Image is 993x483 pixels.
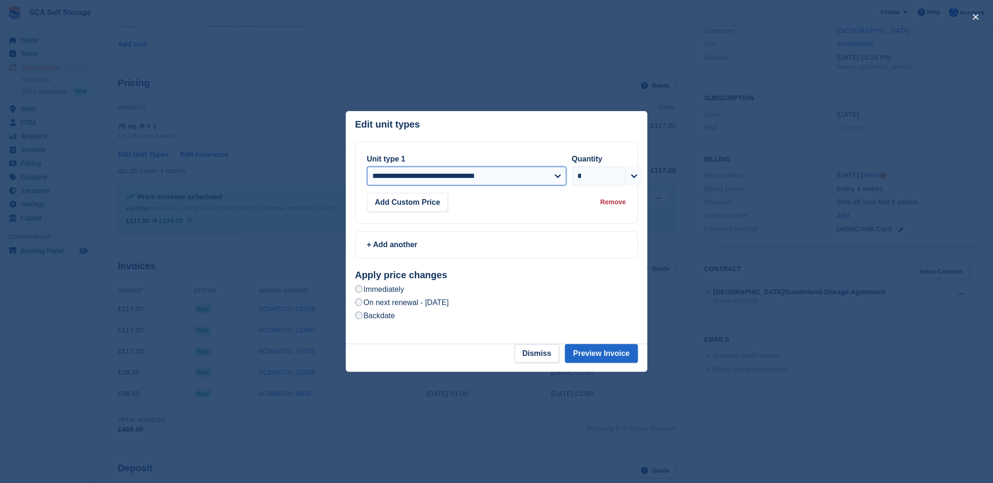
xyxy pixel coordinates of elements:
[600,197,626,207] div: Remove
[355,298,449,307] label: On next renewal - [DATE]
[355,119,420,130] p: Edit unit types
[367,239,626,250] div: + Add another
[565,344,638,363] button: Preview Invoice
[355,270,448,280] strong: Apply price changes
[355,298,363,306] input: On next renewal - [DATE]
[367,193,449,212] button: Add Custom Price
[968,9,984,24] button: close
[572,155,603,163] label: Quantity
[355,284,404,294] label: Immediately
[367,155,406,163] label: Unit type 1
[515,344,559,363] button: Dismiss
[355,311,395,321] label: Backdate
[355,231,638,258] a: + Add another
[355,285,363,293] input: Immediately
[355,312,363,319] input: Backdate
